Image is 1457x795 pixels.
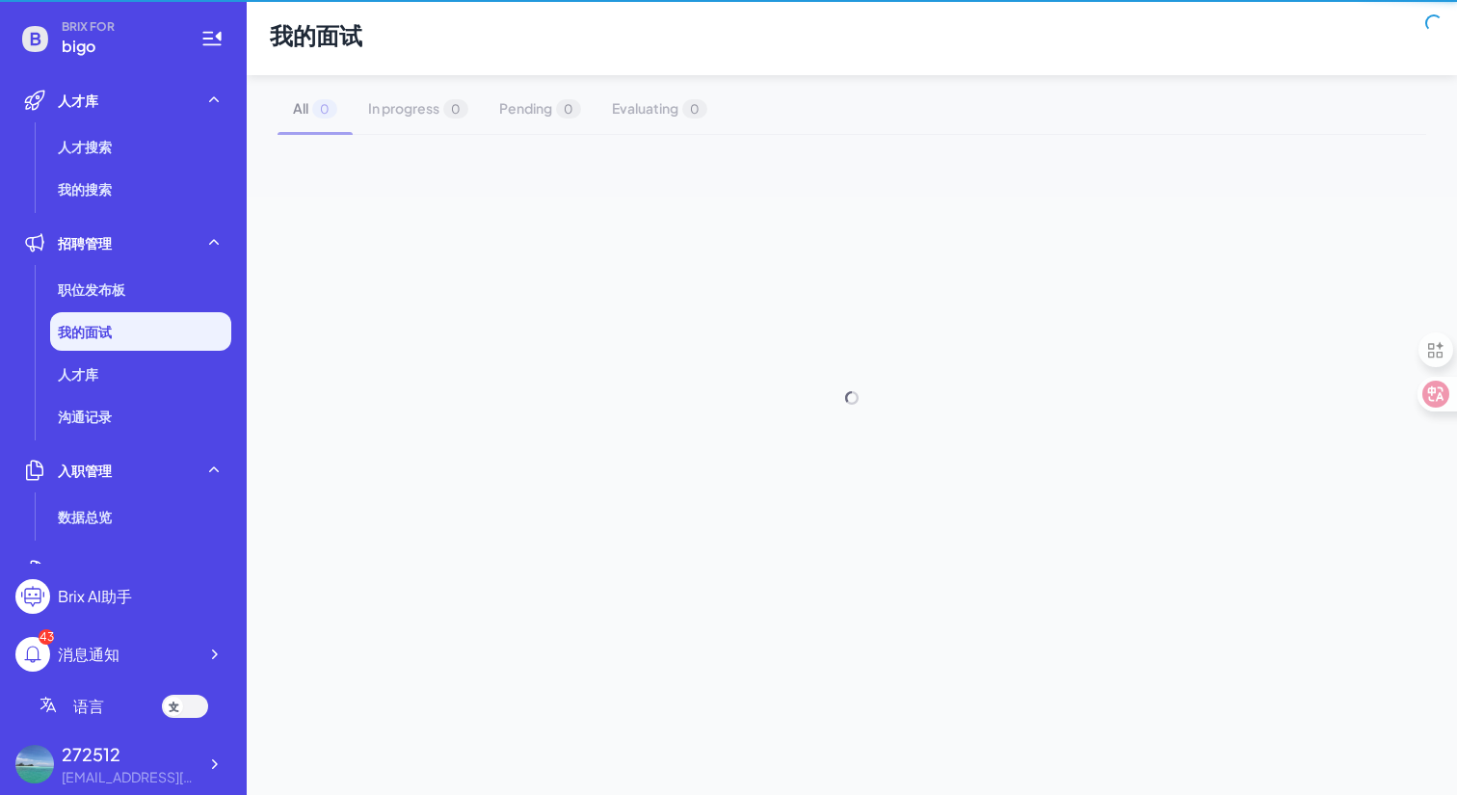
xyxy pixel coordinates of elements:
[58,91,98,110] span: 人才库
[58,507,112,526] span: 数据总览
[58,585,132,608] div: Brix AI助手
[73,695,104,718] span: 语言
[58,407,112,426] span: 沟通记录
[15,745,54,783] img: 507329f8d7144e49811d6b7b84ba9af9.jpg
[58,137,112,156] span: 人才搜索
[62,35,177,58] span: bigo
[58,643,119,666] div: 消息通知
[62,767,197,787] div: 2725121109@qq.com
[58,279,125,299] span: 职位发布板
[62,19,177,35] span: BRIX FOR
[58,233,112,252] span: 招聘管理
[58,179,112,199] span: 我的搜索
[58,364,98,384] span: 人才库
[58,322,112,341] span: 我的面试
[58,561,112,580] span: 发票管理
[58,461,112,480] span: 入职管理
[62,741,197,767] div: 272512
[39,629,54,645] div: 43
